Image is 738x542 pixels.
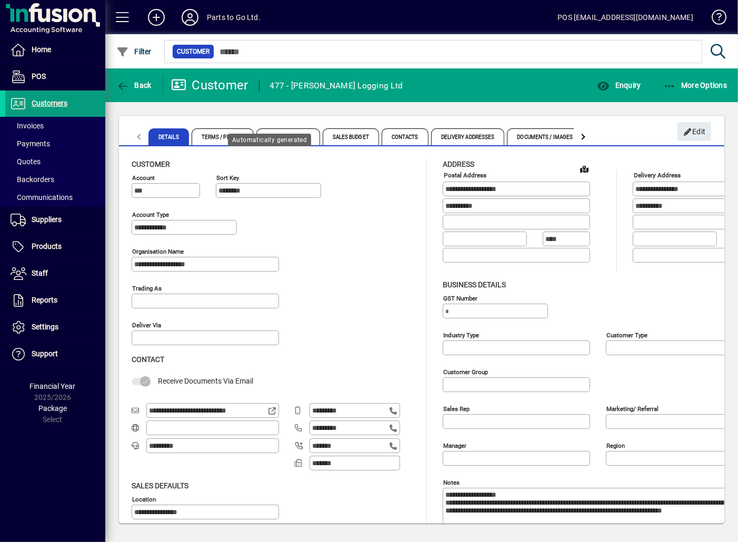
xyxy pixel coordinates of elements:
div: POS [EMAIL_ADDRESS][DOMAIN_NAME] [557,9,693,26]
mat-label: GST Number [443,294,477,302]
mat-label: Marketing/ Referral [606,405,659,412]
span: Staff [32,269,48,277]
mat-label: Location [132,495,156,503]
span: Products [32,242,62,250]
div: Automatically generated [228,134,311,146]
span: Sales defaults [132,481,188,490]
span: Quotes [11,157,41,166]
a: Staff [5,260,105,287]
span: Terms / Pricing [192,128,254,145]
mat-label: Sales rep [443,405,470,412]
a: Communications [5,188,105,206]
div: 477 - [PERSON_NAME] Logging Ltd [270,77,403,94]
span: Home [32,45,51,54]
mat-label: Account [132,174,155,182]
span: Enquiry [597,81,641,89]
button: Back [114,76,154,95]
span: Reports [32,296,57,304]
span: Filter [116,47,152,56]
mat-label: Customer type [606,331,647,338]
span: Contract Rates [256,128,320,145]
span: Details [148,128,189,145]
a: Home [5,37,105,63]
span: Customers [32,99,67,107]
span: Contacts [382,128,428,145]
a: Products [5,234,105,260]
button: Edit [677,122,711,141]
span: More Options [663,81,727,89]
app-page-header-button: Back [105,76,163,95]
a: View on map [576,160,593,177]
span: Backorders [11,175,54,184]
a: Knowledge Base [704,2,725,36]
button: Profile [173,8,207,27]
a: Invoices [5,117,105,135]
a: Settings [5,314,105,340]
button: Enquiry [594,76,643,95]
mat-label: Sort key [216,174,239,182]
span: Sales Budget [323,128,379,145]
mat-label: Region [606,441,625,449]
span: Contact [132,355,164,364]
span: POS [32,72,46,81]
span: Delivery Addresses [431,128,505,145]
a: Reports [5,287,105,314]
span: Documents / Images [507,128,583,145]
span: Customer [177,46,210,57]
span: Edit [683,123,706,140]
mat-label: Trading as [132,285,162,292]
span: Invoices [11,122,44,130]
span: Receive Documents Via Email [158,377,253,385]
span: Support [32,349,58,358]
span: Financial Year [30,382,76,390]
button: More Options [661,76,730,95]
span: Business details [443,280,506,289]
span: Payments [11,139,50,148]
mat-label: Notes [443,478,460,486]
mat-label: Industry type [443,331,479,338]
a: POS [5,64,105,90]
mat-label: Account Type [132,211,169,218]
span: Back [116,81,152,89]
span: Settings [32,323,58,331]
mat-label: Deliver via [132,322,161,329]
a: Support [5,341,105,367]
span: Address [443,160,474,168]
a: Payments [5,135,105,153]
span: Suppliers [32,215,62,224]
mat-label: Organisation name [132,248,184,255]
span: Customer [132,160,170,168]
div: Customer [171,77,248,94]
a: Suppliers [5,207,105,233]
mat-label: Customer group [443,368,488,375]
button: Add [139,8,173,27]
button: Filter [114,42,154,61]
a: Backorders [5,170,105,188]
a: Quotes [5,153,105,170]
span: Communications [11,193,73,202]
div: Parts to Go Ltd. [207,9,261,26]
mat-label: Manager [443,441,466,449]
span: Package [38,404,67,413]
